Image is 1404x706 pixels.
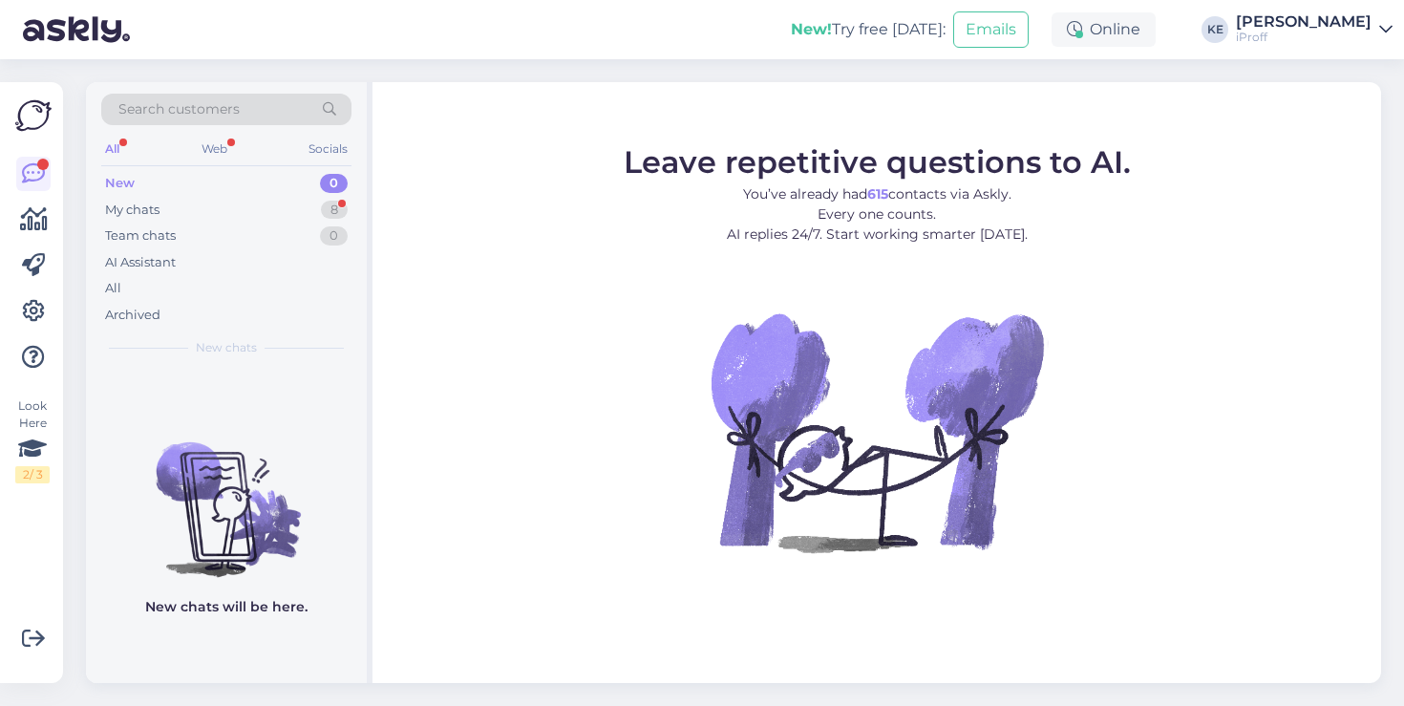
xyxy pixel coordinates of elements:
img: No chats [86,408,367,580]
img: Askly Logo [15,97,52,134]
div: Socials [305,137,351,161]
span: Leave repetitive questions to AI. [624,143,1131,181]
span: Search customers [118,99,240,119]
div: KE [1202,16,1228,43]
img: No Chat active [705,260,1049,604]
div: Team chats [105,226,176,246]
div: Archived [105,306,160,325]
p: New chats will be here. [145,597,308,617]
div: 8 [321,201,348,220]
div: All [105,279,121,298]
div: 0 [320,174,348,193]
p: You’ve already had contacts via Askly. Every one counts. AI replies 24/7. Start working smarter [... [624,184,1131,245]
b: New! [791,20,832,38]
div: [PERSON_NAME] [1236,14,1372,30]
div: New [105,174,135,193]
div: Web [198,137,231,161]
div: Try free [DATE]: [791,18,946,41]
b: 615 [867,185,888,203]
div: All [101,137,123,161]
button: Emails [953,11,1029,48]
div: iProff [1236,30,1372,45]
a: [PERSON_NAME]iProff [1236,14,1393,45]
div: Online [1052,12,1156,47]
div: My chats [105,201,160,220]
div: Look Here [15,397,50,483]
div: 2 / 3 [15,466,50,483]
div: AI Assistant [105,253,176,272]
div: 0 [320,226,348,246]
span: New chats [196,339,257,356]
